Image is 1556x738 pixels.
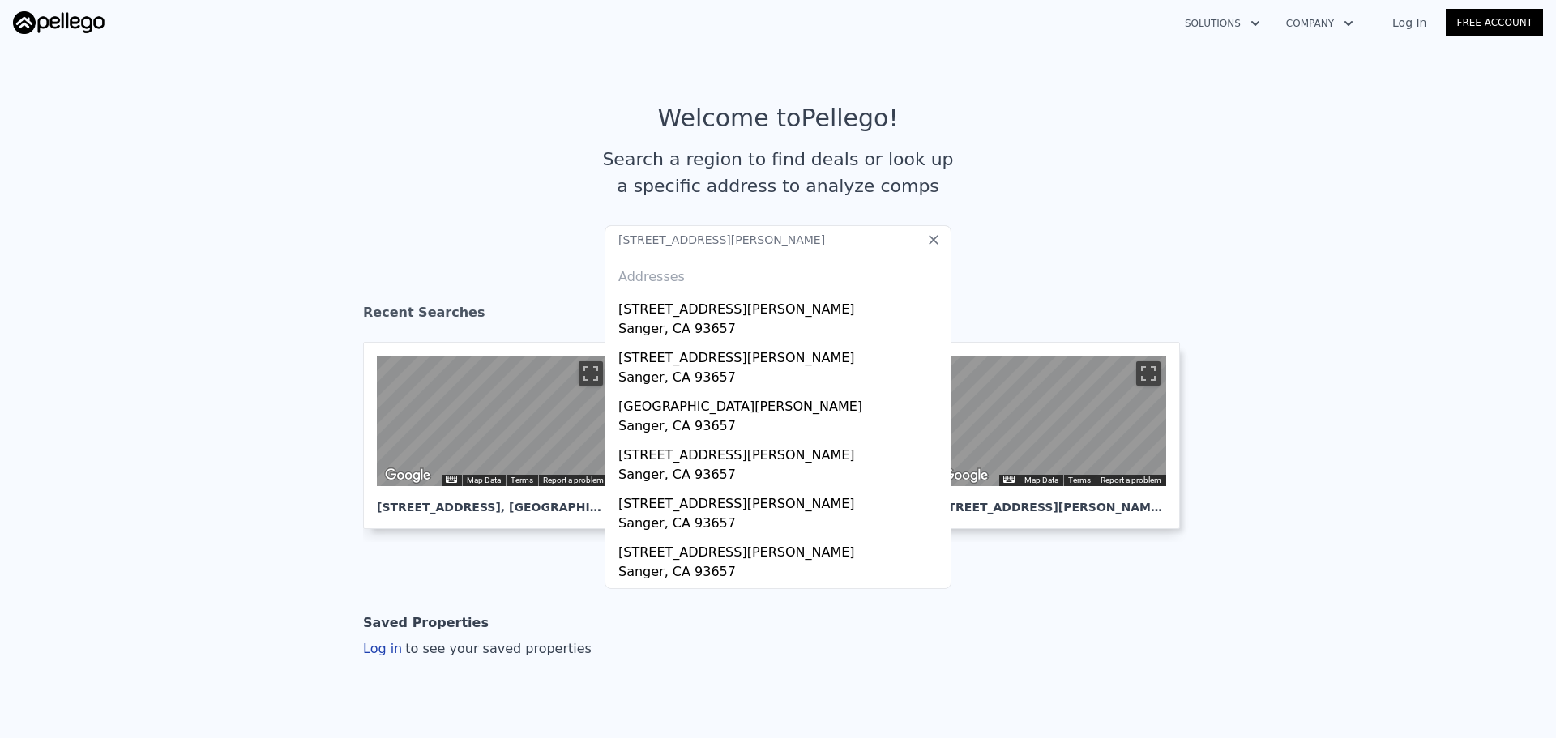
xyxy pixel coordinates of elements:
[618,390,944,416] div: [GEOGRAPHIC_DATA][PERSON_NAME]
[13,11,105,34] img: Pellego
[1172,9,1273,38] button: Solutions
[1373,15,1446,31] a: Log In
[618,536,944,562] div: [STREET_ADDRESS][PERSON_NAME]
[543,476,604,484] a: Report a problem
[377,486,609,515] div: [STREET_ADDRESS] , [GEOGRAPHIC_DATA]
[363,342,635,529] a: Map [STREET_ADDRESS], [GEOGRAPHIC_DATA]
[618,368,944,390] div: Sanger, CA 93657
[579,361,603,386] button: Toggle fullscreen view
[1273,9,1366,38] button: Company
[363,639,592,659] div: Log in
[618,293,944,319] div: [STREET_ADDRESS][PERSON_NAME]
[605,225,951,254] input: Search an address or region...
[381,465,434,486] a: Open this area in Google Maps (opens a new window)
[618,416,944,439] div: Sanger, CA 93657
[938,465,992,486] img: Google
[934,356,1166,486] div: Street View
[1003,476,1015,483] button: Keyboard shortcuts
[934,356,1166,486] div: Map
[618,514,944,536] div: Sanger, CA 93657
[402,641,592,656] span: to see your saved properties
[446,476,457,483] button: Keyboard shortcuts
[381,465,434,486] img: Google
[377,356,609,486] div: Street View
[934,486,1166,515] div: [STREET_ADDRESS][PERSON_NAME] , [GEOGRAPHIC_DATA]
[467,475,501,486] button: Map Data
[1024,475,1058,486] button: Map Data
[612,254,944,293] div: Addresses
[618,562,944,585] div: Sanger, CA 93657
[377,356,609,486] div: Map
[658,104,899,133] div: Welcome to Pellego !
[618,439,944,465] div: [STREET_ADDRESS][PERSON_NAME]
[618,465,944,488] div: Sanger, CA 93657
[618,342,944,368] div: [STREET_ADDRESS][PERSON_NAME]
[596,146,960,199] div: Search a region to find deals or look up a specific address to analyze comps
[363,607,489,639] div: Saved Properties
[921,342,1193,529] a: Map [STREET_ADDRESS][PERSON_NAME], [GEOGRAPHIC_DATA]
[511,476,533,484] a: Terms
[1068,476,1091,484] a: Terms
[363,290,1193,342] div: Recent Searches
[1136,361,1161,386] button: Toggle fullscreen view
[938,465,992,486] a: Open this area in Google Maps (opens a new window)
[1101,476,1161,484] a: Report a problem
[1446,9,1543,36] a: Free Account
[618,585,944,611] div: [STREET_ADDRESS][PERSON_NAME]
[618,488,944,514] div: [STREET_ADDRESS][PERSON_NAME]
[618,319,944,342] div: Sanger, CA 93657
